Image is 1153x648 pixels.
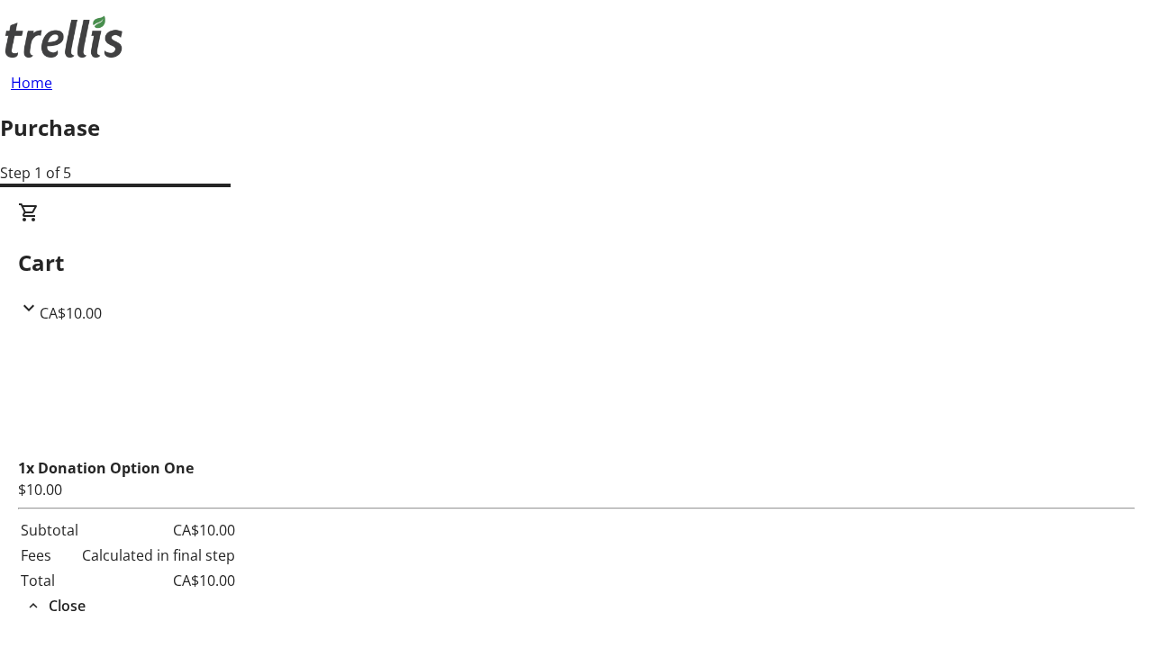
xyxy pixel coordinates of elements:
[20,544,79,567] td: Fees
[18,324,1135,617] div: CartCA$10.00
[20,518,79,542] td: Subtotal
[81,569,236,592] td: CA$10.00
[81,518,236,542] td: CA$10.00
[40,303,102,323] span: CA$10.00
[18,458,194,478] strong: 1x Donation Option One
[81,544,236,567] td: Calculated in final step
[20,569,79,592] td: Total
[49,595,86,616] span: Close
[18,247,1135,279] h2: Cart
[18,479,1135,500] div: $10.00
[18,595,93,616] button: Close
[18,202,1135,324] div: CartCA$10.00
